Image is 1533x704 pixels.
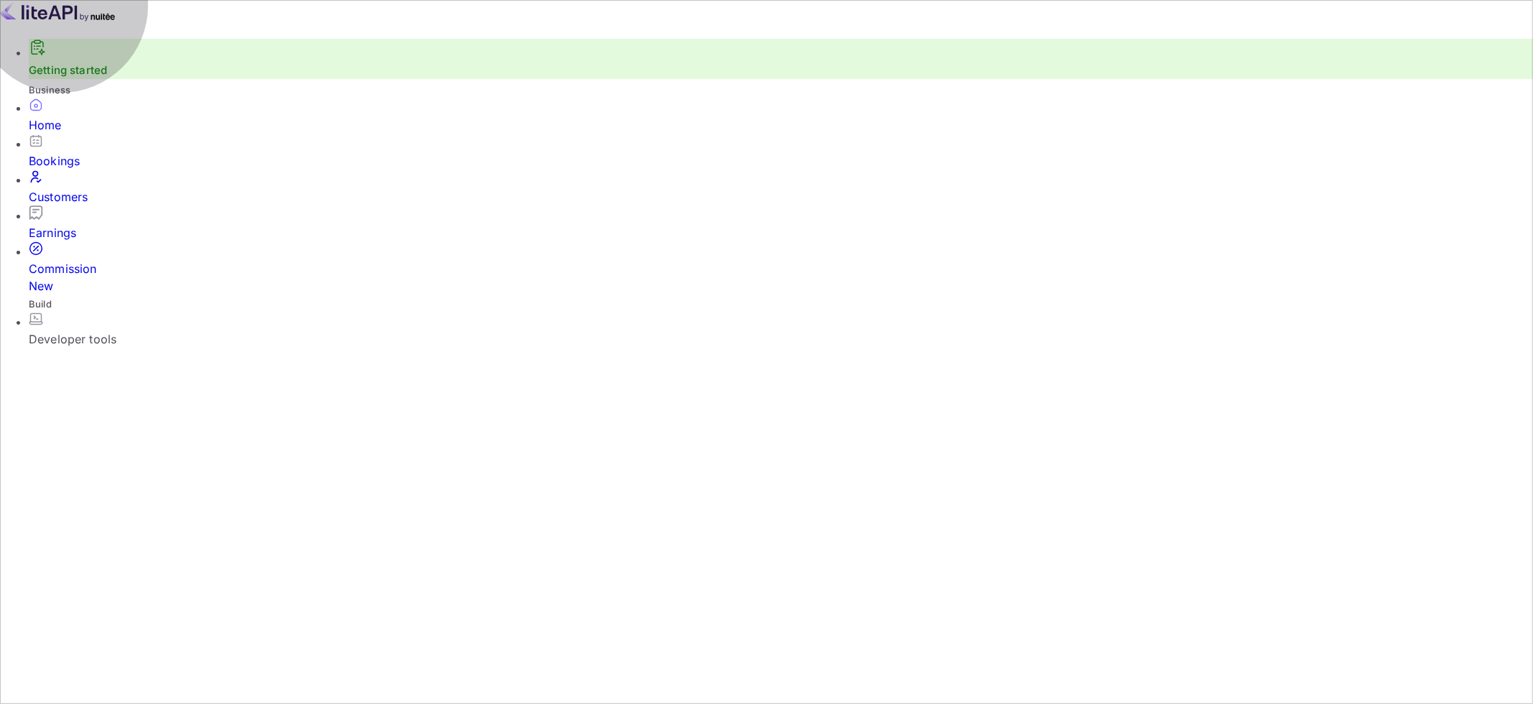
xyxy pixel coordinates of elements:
div: Getting started [29,39,1533,79]
a: Getting started [29,63,107,77]
a: CommissionNew [29,241,1533,295]
div: Home [29,116,1533,134]
div: Earnings [29,224,1533,241]
a: Home [29,98,1533,134]
div: Commission [29,260,1533,295]
a: Earnings [29,205,1533,241]
span: Build [29,298,52,310]
div: New [29,277,1533,295]
div: Customers [29,188,1533,205]
div: Bookings [29,152,1533,170]
a: Customers [29,170,1533,205]
div: Developer tools [29,330,1533,348]
span: Business [29,84,70,96]
a: Bookings [29,134,1533,170]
